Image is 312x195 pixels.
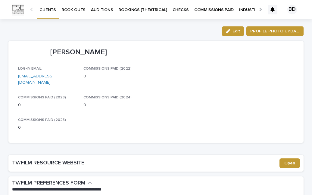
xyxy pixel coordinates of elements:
[232,29,240,33] span: Edit
[12,180,85,187] h2: TV/FILM PREFERENCES FORM
[18,102,79,108] p: 0
[287,5,297,14] div: BD
[18,67,42,70] span: LOG-IN EMAIL
[284,161,295,165] span: Open
[250,28,300,34] span: PROFILE PHOTO UPDATE
[222,26,244,36] button: Edit
[83,102,144,108] p: 0
[18,118,66,122] span: COMMISSIONS PAID (2025)
[12,160,279,166] h2: TV/FILM RESOURCE WEBSITE
[279,158,300,168] a: Open
[18,74,54,85] a: [EMAIL_ADDRESS][DOMAIN_NAME]
[246,26,304,36] button: PROFILE PHOTO UPDATE
[12,180,92,187] button: TV/FILM PREFERENCES FORM
[83,96,132,99] span: COMMISSIONS PAID (2024)
[18,124,79,131] p: 0
[12,4,24,16] img: Km9EesSdRbS9ajqhBzyo
[83,73,144,79] p: 0
[18,48,139,57] p: [PERSON_NAME]
[83,67,132,70] span: COMMISSIONS PAID (2022)
[18,96,66,99] span: COMMISSIONS PAID (2023)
